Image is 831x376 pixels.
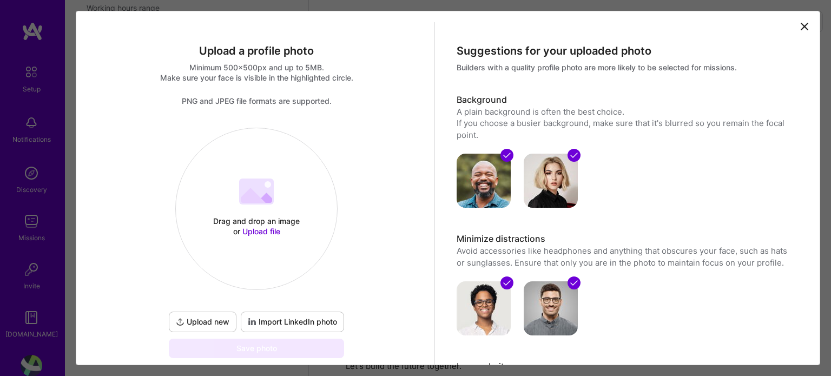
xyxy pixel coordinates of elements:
[457,154,511,208] img: avatar
[241,312,344,332] button: Import LinkedIn photo
[242,227,280,236] span: Upload file
[457,245,796,268] p: Avoid accessories like headphones and anything that obscures your face, such as hats or sunglasse...
[87,72,426,83] div: Make sure your face is visible in the highlighted circle.
[176,318,184,326] i: icon UploadDark
[457,281,511,335] img: avatar
[87,96,426,106] div: PNG and JPEG file formats are supported.
[457,94,796,106] h3: Background
[457,233,796,245] h3: Minimize distractions
[457,106,796,117] div: A plain background is often the best choice.
[457,361,796,373] h3: Image clarity
[457,62,796,72] div: Builders with a quality profile photo are more likely to be selected for missions.
[176,316,229,327] span: Upload new
[167,128,346,358] div: Drag and drop an image or Upload fileUpload newImport LinkedIn photoSave photo
[248,318,256,326] i: icon LinkedInDarkV2
[524,154,578,208] img: avatar
[457,117,796,141] div: If you choose a busier background, make sure that it's blurred so you remain the focal point.
[87,44,426,58] div: Upload a profile photo
[524,281,578,335] img: avatar
[169,312,236,332] button: Upload new
[248,316,337,327] span: Import LinkedIn photo
[210,216,302,236] div: Drag and drop an image or
[87,62,426,72] div: Minimum 500x500px and up to 5MB.
[457,44,796,58] div: Suggestions for your uploaded photo
[241,312,344,332] div: To import a profile photo add your LinkedIn URL to your profile.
